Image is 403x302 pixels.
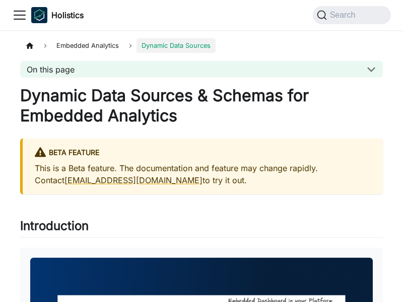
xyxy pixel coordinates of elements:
span: Embedded Analytics [51,38,124,53]
button: On this page [20,61,383,78]
h2: Introduction [20,218,383,238]
b: Holistics [51,9,84,21]
button: Toggle navigation bar [12,8,27,23]
div: BETA FEATURE [35,146,371,160]
h1: Dynamic Data Sources & Schemas for Embedded Analytics [20,86,383,126]
p: This is a Beta feature. The documentation and feature may change rapidly. Contact to try it out. [35,162,371,186]
span: Search [327,11,362,20]
button: Search (Command+K) [313,6,391,24]
img: Holistics [31,7,47,23]
a: [EMAIL_ADDRESS][DOMAIN_NAME] [64,175,203,185]
nav: Breadcrumbs [20,38,383,53]
a: HolisticsHolisticsHolistics [31,7,84,23]
span: Dynamic Data Sources [137,38,216,53]
a: Home page [20,38,39,53]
